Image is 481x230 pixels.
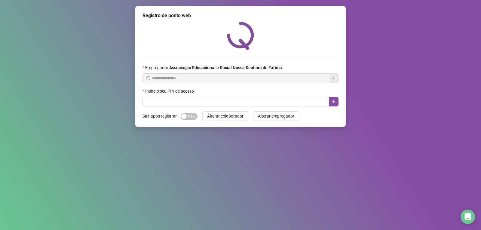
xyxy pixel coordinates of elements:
[169,65,282,70] strong: Associação Educacional e Social Nossa Senhora de Fatima
[253,111,299,121] button: Alterar empregador
[461,210,475,224] div: Open Intercom Messenger
[145,64,282,71] span: Empregador :
[142,111,181,121] label: Sair após registrar
[146,76,150,80] span: info-circle
[227,22,254,50] img: QRPoint
[331,99,336,104] span: caret-right
[202,111,248,121] button: Alterar colaborador
[207,113,244,119] span: Alterar colaborador
[142,88,198,94] label: Insira o seu PIN de acesso
[258,113,294,119] span: Alterar empregador
[142,12,339,19] div: Registro de ponto web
